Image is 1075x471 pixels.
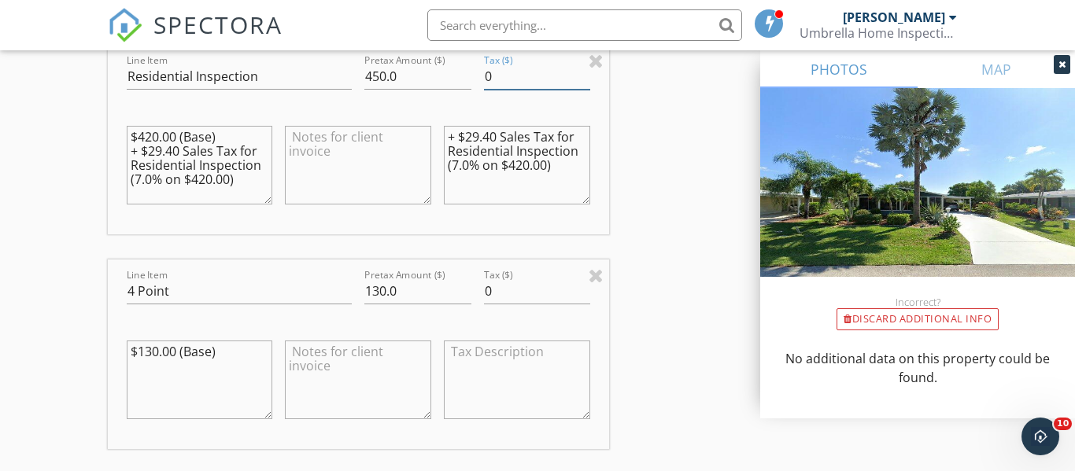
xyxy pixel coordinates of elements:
span: 10 [1054,418,1072,430]
p: No additional data on this property could be found. [779,349,1056,387]
img: The Best Home Inspection Software - Spectora [108,8,142,42]
div: [PERSON_NAME] [843,9,945,25]
a: SPECTORA [108,21,283,54]
input: Search everything... [427,9,742,41]
a: MAP [918,50,1075,88]
img: streetview [760,88,1075,315]
div: Discard Additional info [837,308,999,330]
a: PHOTOS [760,50,918,88]
div: Umbrella Home Inspections [800,25,957,41]
iframe: Intercom live chat [1021,418,1059,455]
span: SPECTORA [153,8,283,41]
div: Incorrect? [760,296,1075,308]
